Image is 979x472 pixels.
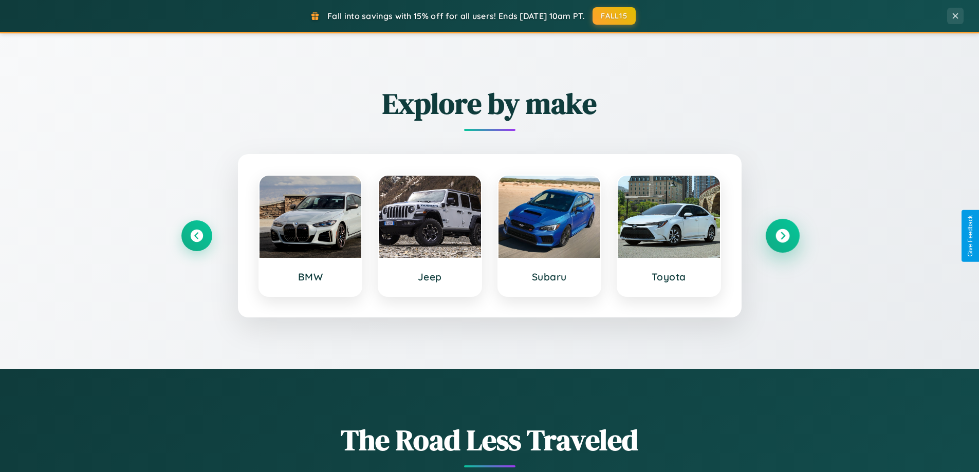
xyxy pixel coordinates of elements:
[181,420,798,460] h1: The Road Less Traveled
[509,271,590,283] h3: Subaru
[389,271,471,283] h3: Jeep
[593,7,636,25] button: FALL15
[628,271,710,283] h3: Toyota
[327,11,585,21] span: Fall into savings with 15% off for all users! Ends [DATE] 10am PT.
[270,271,352,283] h3: BMW
[181,84,798,123] h2: Explore by make
[967,215,974,257] div: Give Feedback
